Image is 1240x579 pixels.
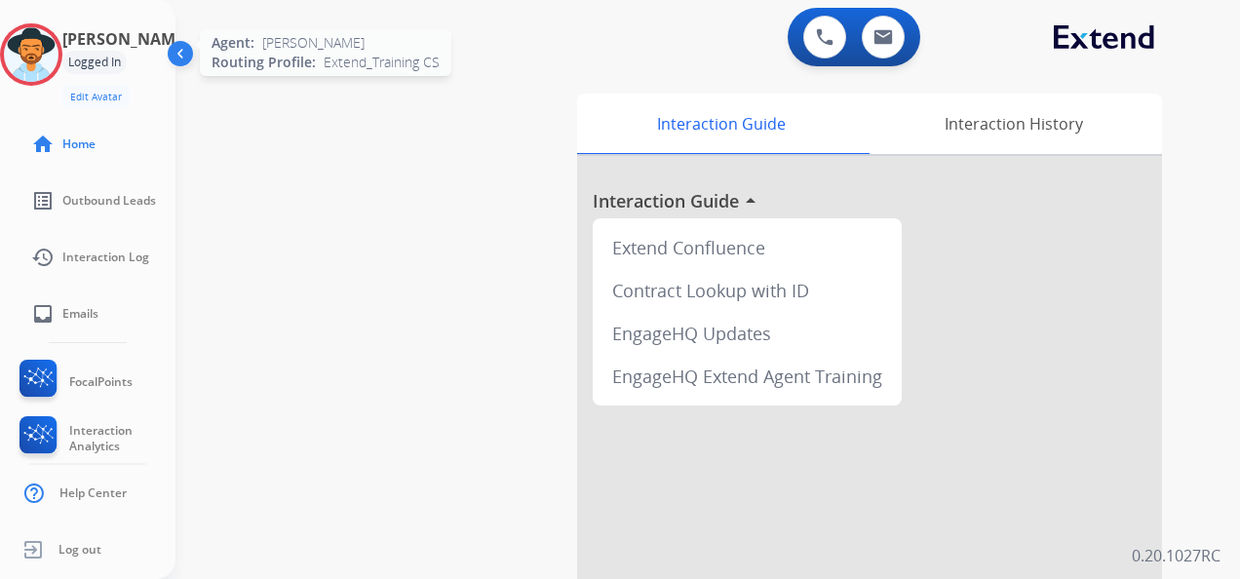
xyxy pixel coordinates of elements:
[62,51,127,74] div: Logged In
[58,542,101,558] span: Log out
[16,416,175,461] a: Interaction Analytics
[62,193,156,209] span: Outbound Leads
[62,306,98,322] span: Emails
[601,269,894,312] div: Contract Lookup with ID
[31,302,55,326] mat-icon: inbox
[62,86,130,108] button: Edit Avatar
[31,246,55,269] mat-icon: history
[62,250,149,265] span: Interaction Log
[601,226,894,269] div: Extend Confluence
[212,33,254,53] span: Agent:
[16,360,133,405] a: FocalPoints
[31,189,55,212] mat-icon: list_alt
[601,312,894,355] div: EngageHQ Updates
[69,423,175,454] span: Interaction Analytics
[262,33,365,53] span: [PERSON_NAME]
[62,27,189,51] h3: [PERSON_NAME]
[212,53,316,72] span: Routing Profile:
[31,133,55,156] mat-icon: home
[69,374,133,390] span: FocalPoints
[324,53,440,72] span: Extend_Training CS
[865,94,1162,154] div: Interaction History
[1132,544,1221,567] p: 0.20.1027RC
[59,485,127,501] span: Help Center
[62,136,96,152] span: Home
[577,94,865,154] div: Interaction Guide
[4,27,58,82] img: avatar
[601,355,894,398] div: EngageHQ Extend Agent Training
